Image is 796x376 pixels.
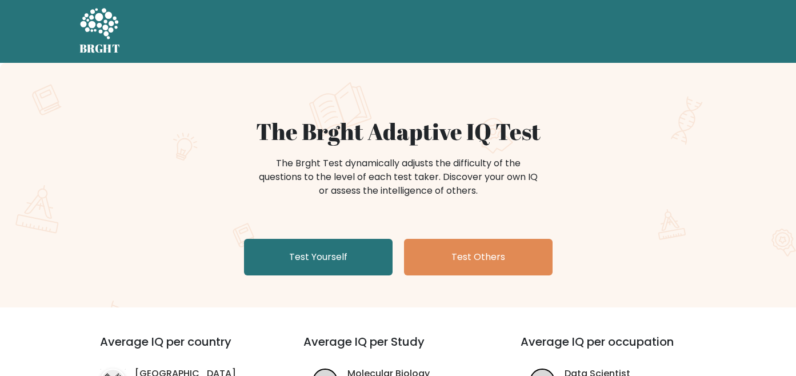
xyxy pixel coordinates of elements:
[119,118,677,145] h1: The Brght Adaptive IQ Test
[521,335,710,362] h3: Average IQ per occupation
[79,42,121,55] h5: BRGHT
[100,335,262,362] h3: Average IQ per country
[303,335,493,362] h3: Average IQ per Study
[255,157,541,198] div: The Brght Test dynamically adjusts the difficulty of the questions to the level of each test take...
[244,239,393,275] a: Test Yourself
[79,5,121,58] a: BRGHT
[404,239,553,275] a: Test Others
